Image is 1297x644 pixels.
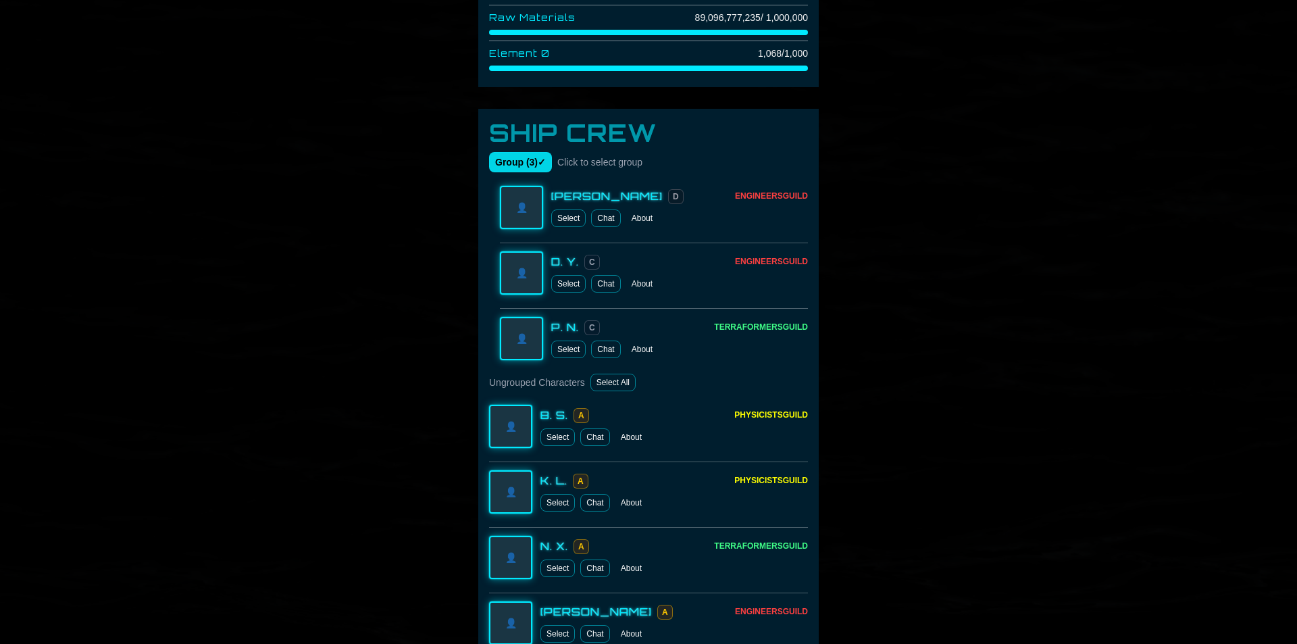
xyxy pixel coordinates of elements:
h3: Ship Crew [489,120,808,147]
span: Click to select group [557,155,642,169]
span: A [573,474,588,489]
button: Group (3)✓ [489,152,552,172]
td: Raw Materials [489,5,601,30]
div: N. X. [540,538,568,554]
button: About [626,275,658,293]
div: [PERSON_NAME] [540,603,652,620]
span: 👤 [516,266,528,280]
span: 👤 [505,616,517,630]
button: About [626,209,658,227]
button: Select [540,494,575,512]
span: 👤 [505,485,517,499]
div: Physicists Guild [734,475,808,486]
div: Engineers Guild [735,606,808,617]
a: Chat [591,341,620,358]
button: Select [540,625,575,643]
span: 👤 [516,201,528,214]
div: B. S. [540,407,568,423]
a: Chat [591,275,620,293]
span: 👤 [505,551,517,564]
div: [PERSON_NAME] [551,188,663,204]
button: Select [540,560,575,577]
a: Chat [591,209,620,227]
button: About [626,341,658,358]
td: 1,068 / 1,000 [647,41,808,66]
button: About [615,494,647,512]
div: Engineers Guild [735,256,808,267]
span: A [574,408,589,423]
div: Engineers Guild [735,191,808,201]
a: Chat [580,494,609,512]
button: Select [551,209,586,227]
span: Ungrouped Characters [489,376,585,389]
span: 👤 [505,420,517,433]
span: C [584,255,600,270]
td: Element 0 [489,41,601,66]
a: Chat [580,560,609,577]
button: Select All [590,374,636,391]
div: D. Y. [551,253,579,270]
div: K. L. [540,472,567,489]
button: Select [551,275,586,293]
button: About [615,560,647,577]
div: P. N. [551,319,579,335]
span: D [668,189,684,204]
button: About [615,428,647,446]
a: Chat [580,428,609,446]
span: A [574,539,589,554]
div: Physicists Guild [734,410,808,420]
button: About [615,625,647,643]
div: Terraformers Guild [714,541,808,551]
span: C [584,320,600,335]
button: Select [540,428,575,446]
span: 👤 [516,332,528,345]
td: 89,096,777,235 / 1,000,000 [647,5,808,30]
span: A [657,605,673,620]
div: Terraformers Guild [714,322,808,332]
button: Select [551,341,586,358]
a: Chat [580,625,609,643]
